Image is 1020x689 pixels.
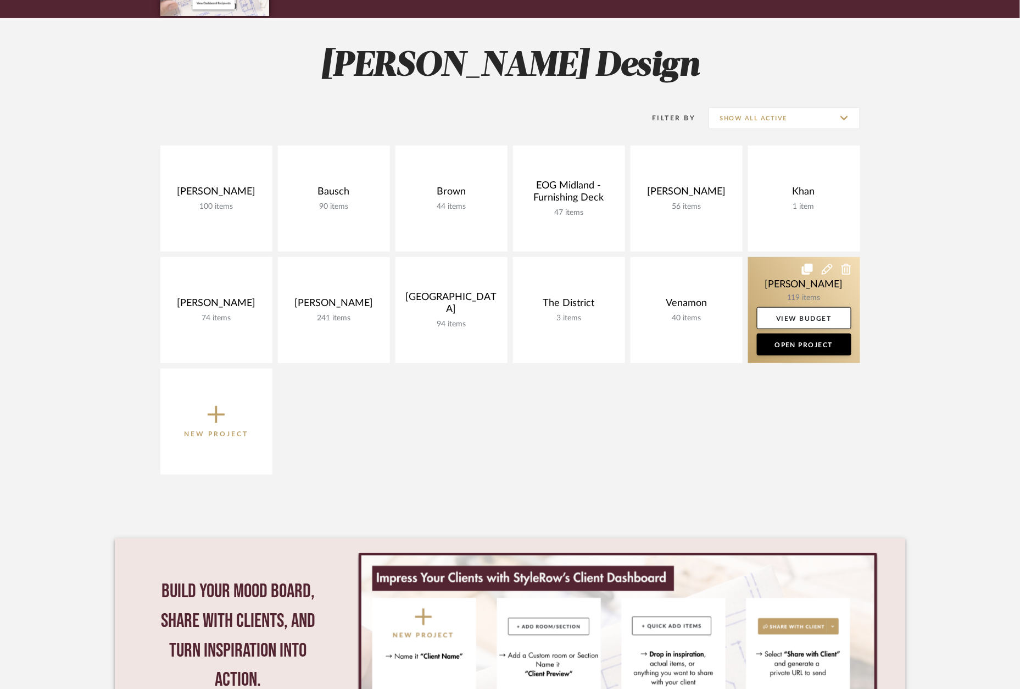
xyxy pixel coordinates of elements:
[287,297,381,314] div: [PERSON_NAME]
[639,314,734,323] div: 40 items
[169,186,264,202] div: [PERSON_NAME]
[404,320,499,329] div: 94 items
[404,186,499,202] div: Brown
[757,307,851,329] a: View Budget
[404,291,499,320] div: [GEOGRAPHIC_DATA]
[287,314,381,323] div: 241 items
[522,297,616,314] div: The District
[522,180,616,208] div: EOG Midland - Furnishing Deck
[169,314,264,323] div: 74 items
[184,429,248,440] p: New Project
[639,186,734,202] div: [PERSON_NAME]
[287,186,381,202] div: Bausch
[522,314,616,323] div: 3 items
[169,297,264,314] div: [PERSON_NAME]
[404,202,499,212] div: 44 items
[639,202,734,212] div: 56 items
[639,297,734,314] div: Venamon
[522,208,616,218] div: 47 items
[638,113,696,124] div: Filter By
[757,334,851,355] a: Open Project
[757,186,851,202] div: Khan
[160,369,272,475] button: New Project
[169,202,264,212] div: 100 items
[757,202,851,212] div: 1 item
[115,46,906,87] h2: [PERSON_NAME] Design
[287,202,381,212] div: 90 items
